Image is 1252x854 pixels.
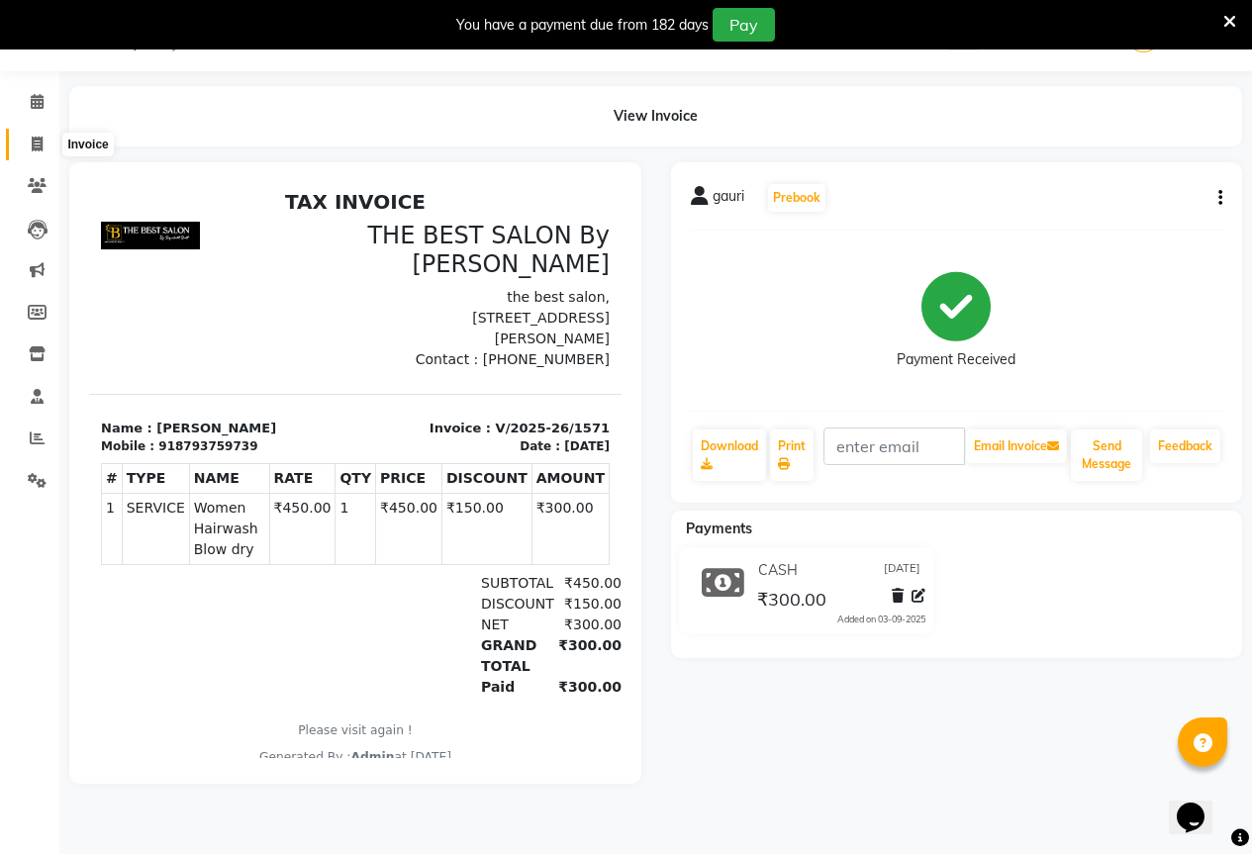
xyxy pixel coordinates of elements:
button: Pay [713,8,775,42]
iframe: chat widget [1169,775,1232,834]
th: # [13,282,34,312]
button: Prebook [768,184,825,212]
div: SUBTOTAL [380,391,456,412]
div: ₹300.00 [456,453,532,495]
th: RATE [180,282,246,312]
div: Date : [431,255,471,273]
th: TYPE [33,282,100,312]
span: [DATE] [884,560,920,581]
th: NAME [100,282,180,312]
div: NET [380,432,456,453]
p: Please visit again ! [12,539,521,557]
p: the best salon, [STREET_ADDRESS][PERSON_NAME] [278,105,521,167]
td: SERVICE [33,312,100,383]
div: ₹450.00 [456,391,532,412]
td: ₹450.00 [287,312,353,383]
a: Feedback [1150,429,1220,463]
div: Paid [380,495,456,516]
span: Payments [686,520,752,537]
p: Name : [PERSON_NAME] [12,237,254,256]
div: GRAND TOTAL [380,453,456,495]
td: ₹150.00 [352,312,442,383]
th: QTY [246,282,287,312]
div: ₹150.00 [456,412,532,432]
a: Print [770,429,814,481]
input: enter email [823,427,966,465]
div: 918793759739 [69,255,168,273]
div: ₹300.00 [456,432,532,453]
td: 1 [13,312,34,383]
td: ₹450.00 [180,312,246,383]
div: Mobile : [12,255,65,273]
span: Admin [261,568,305,582]
td: ₹300.00 [442,312,520,383]
div: Payment Received [897,349,1015,370]
div: DISCOUNT [380,412,456,432]
th: DISCOUNT [352,282,442,312]
p: Invoice : V/2025-26/1571 [278,237,521,256]
h3: THE BEST SALON By [PERSON_NAME] [278,40,521,97]
span: ₹300.00 [757,588,826,616]
button: Email Invoice [966,429,1067,463]
a: Download [693,429,766,481]
div: View Invoice [69,86,1242,146]
th: AMOUNT [442,282,520,312]
p: Contact : [PHONE_NUMBER] [278,167,521,188]
div: [DATE] [475,255,521,273]
button: Send Message [1071,429,1142,481]
div: Generated By : at [DATE] [12,566,521,584]
span: Women Hairwash Blow dry [105,316,176,378]
div: Added on 03-09-2025 [837,613,925,626]
div: Invoice [62,133,113,156]
div: You have a payment due from 182 days [456,15,709,36]
td: 1 [246,312,287,383]
h2: TAX INVOICE [12,8,521,32]
span: gauri [713,186,744,214]
div: ₹300.00 [456,495,532,516]
span: CASH [758,560,798,581]
th: PRICE [287,282,353,312]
